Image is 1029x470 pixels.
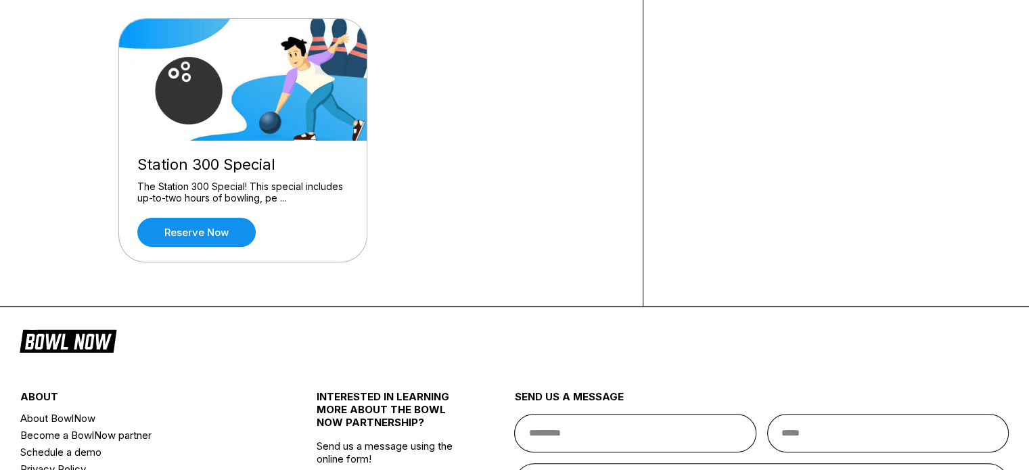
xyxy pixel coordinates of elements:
[20,390,267,410] div: about
[20,410,267,427] a: About BowlNow
[137,181,348,204] div: The Station 300 Special! This special includes up-to-two hours of bowling, pe ...
[137,156,348,174] div: Station 300 Special
[20,444,267,461] a: Schedule a demo
[514,390,1009,414] div: send us a message
[137,218,256,247] a: Reserve now
[317,390,465,440] div: INTERESTED IN LEARNING MORE ABOUT THE BOWL NOW PARTNERSHIP?
[20,427,267,444] a: Become a BowlNow partner
[119,19,368,141] img: Station 300 Special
